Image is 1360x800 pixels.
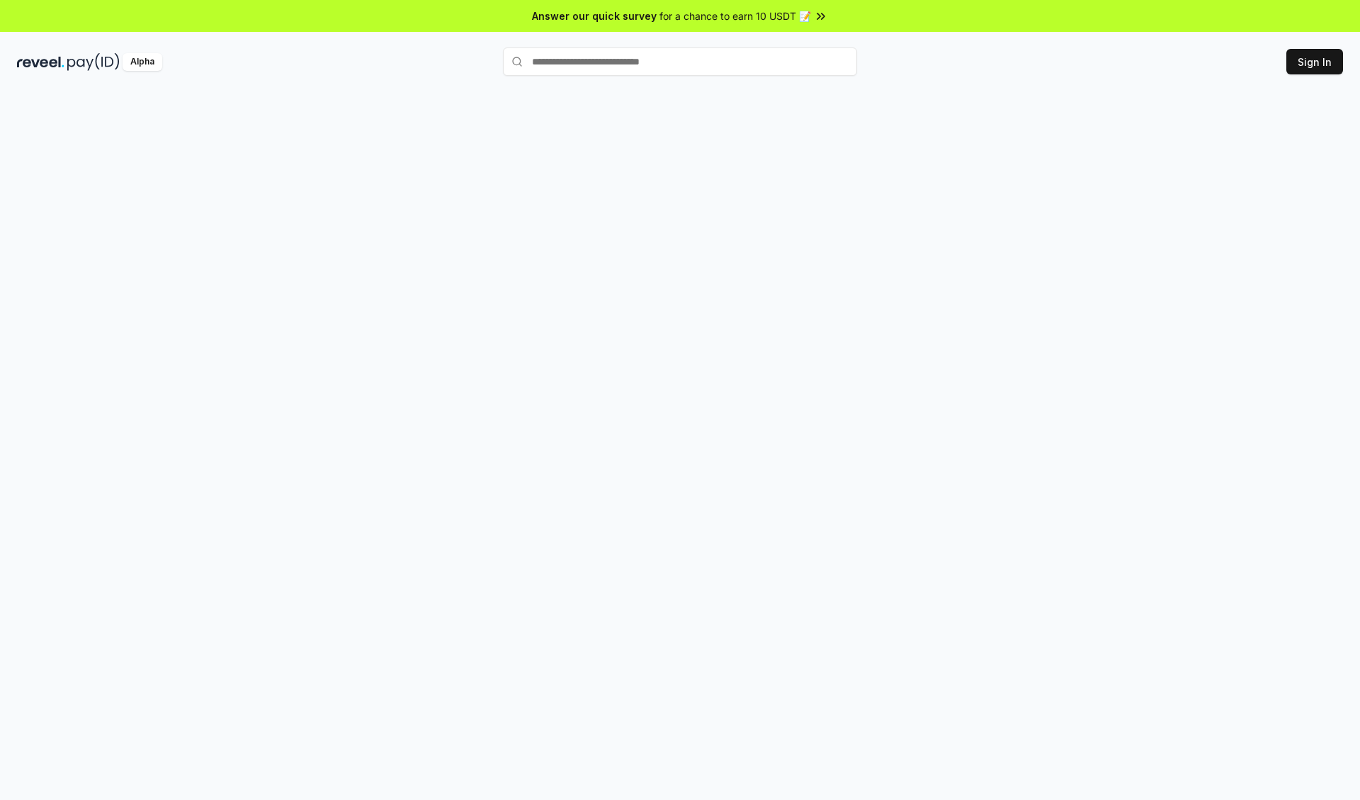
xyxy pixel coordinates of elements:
span: Answer our quick survey [532,9,657,23]
img: pay_id [67,53,120,71]
button: Sign In [1286,49,1343,74]
span: for a chance to earn 10 USDT 📝 [659,9,811,23]
div: Alpha [123,53,162,71]
img: reveel_dark [17,53,64,71]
